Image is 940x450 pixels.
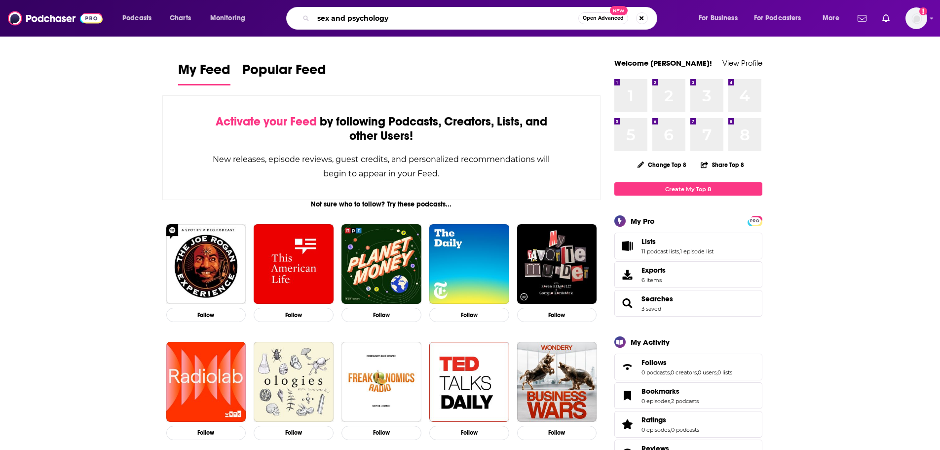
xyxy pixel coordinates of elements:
a: 11 podcast lists [641,248,679,255]
a: Bookmarks [641,387,699,396]
span: For Podcasters [754,11,801,25]
a: My Feed [178,61,230,85]
button: Follow [517,308,597,322]
span: Bookmarks [614,382,762,409]
input: Search podcasts, credits, & more... [313,10,578,26]
a: Planet Money [341,224,421,304]
button: Follow [341,308,421,322]
button: Follow [341,426,421,440]
button: Follow [166,426,246,440]
button: open menu [748,10,816,26]
span: Charts [170,11,191,25]
span: 6 items [641,277,666,284]
button: Follow [429,426,509,440]
a: Show notifications dropdown [878,10,894,27]
span: More [823,11,839,25]
img: User Profile [905,7,927,29]
a: 0 episodes [641,398,670,405]
span: Ratings [614,411,762,438]
a: 0 podcasts [641,369,670,376]
button: open menu [816,10,852,26]
a: Popular Feed [242,61,326,85]
a: Lists [618,239,638,253]
a: Create My Top 8 [614,182,762,196]
img: Freakonomics Radio [341,342,421,422]
img: Business Wars [517,342,597,422]
a: Ratings [641,415,699,424]
a: Searches [641,294,673,303]
a: Show notifications dropdown [854,10,870,27]
a: 1 episode list [680,248,714,255]
span: Lists [641,237,656,246]
button: open menu [115,10,164,26]
a: Follows [618,360,638,374]
a: Exports [614,261,762,288]
a: 0 episodes [641,426,670,433]
span: Exports [618,268,638,282]
a: 0 creators [671,369,697,376]
button: open menu [203,10,258,26]
span: Logged in as gabrielle.gantz [905,7,927,29]
a: Searches [618,296,638,310]
span: PRO [749,217,761,225]
span: Popular Feed [242,61,326,84]
button: Follow [429,308,509,322]
a: 3 saved [641,305,661,312]
span: Searches [614,290,762,317]
a: 0 users [698,369,716,376]
img: The Daily [429,224,509,304]
span: , [679,248,680,255]
div: by following Podcasts, Creators, Lists, and other Users! [212,115,551,143]
img: TED Talks Daily [429,342,509,422]
a: Ratings [618,417,638,431]
div: My Activity [631,337,670,347]
img: Ologies with Alie Ward [254,342,334,422]
div: New releases, episode reviews, guest credits, and personalized recommendations will begin to appe... [212,152,551,181]
a: Welcome [PERSON_NAME]! [614,58,712,68]
button: Share Top 8 [700,155,745,174]
a: 2 podcasts [671,398,699,405]
img: The Joe Rogan Experience [166,224,246,304]
div: My Pro [631,216,655,226]
img: This American Life [254,224,334,304]
svg: Add a profile image [919,7,927,15]
span: , [670,398,671,405]
button: Show profile menu [905,7,927,29]
span: Activate your Feed [216,114,317,129]
a: 0 lists [717,369,732,376]
div: Not sure who to follow? Try these podcasts... [162,200,601,208]
span: Podcasts [122,11,151,25]
a: 0 podcasts [671,426,699,433]
span: Bookmarks [641,387,679,396]
button: Open AdvancedNew [578,12,628,24]
a: PRO [749,217,761,224]
span: My Feed [178,61,230,84]
button: open menu [692,10,750,26]
button: Follow [254,426,334,440]
a: View Profile [722,58,762,68]
span: Exports [641,266,666,275]
a: Follows [641,358,732,367]
span: , [697,369,698,376]
span: , [716,369,717,376]
img: Podchaser - Follow, Share and Rate Podcasts [8,9,103,28]
button: Follow [254,308,334,322]
img: My Favorite Murder with Karen Kilgariff and Georgia Hardstark [517,224,597,304]
button: Follow [166,308,246,322]
span: Open Advanced [583,16,624,21]
div: Search podcasts, credits, & more... [296,7,667,30]
span: Lists [614,233,762,259]
a: Bookmarks [618,389,638,403]
img: Radiolab [166,342,246,422]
